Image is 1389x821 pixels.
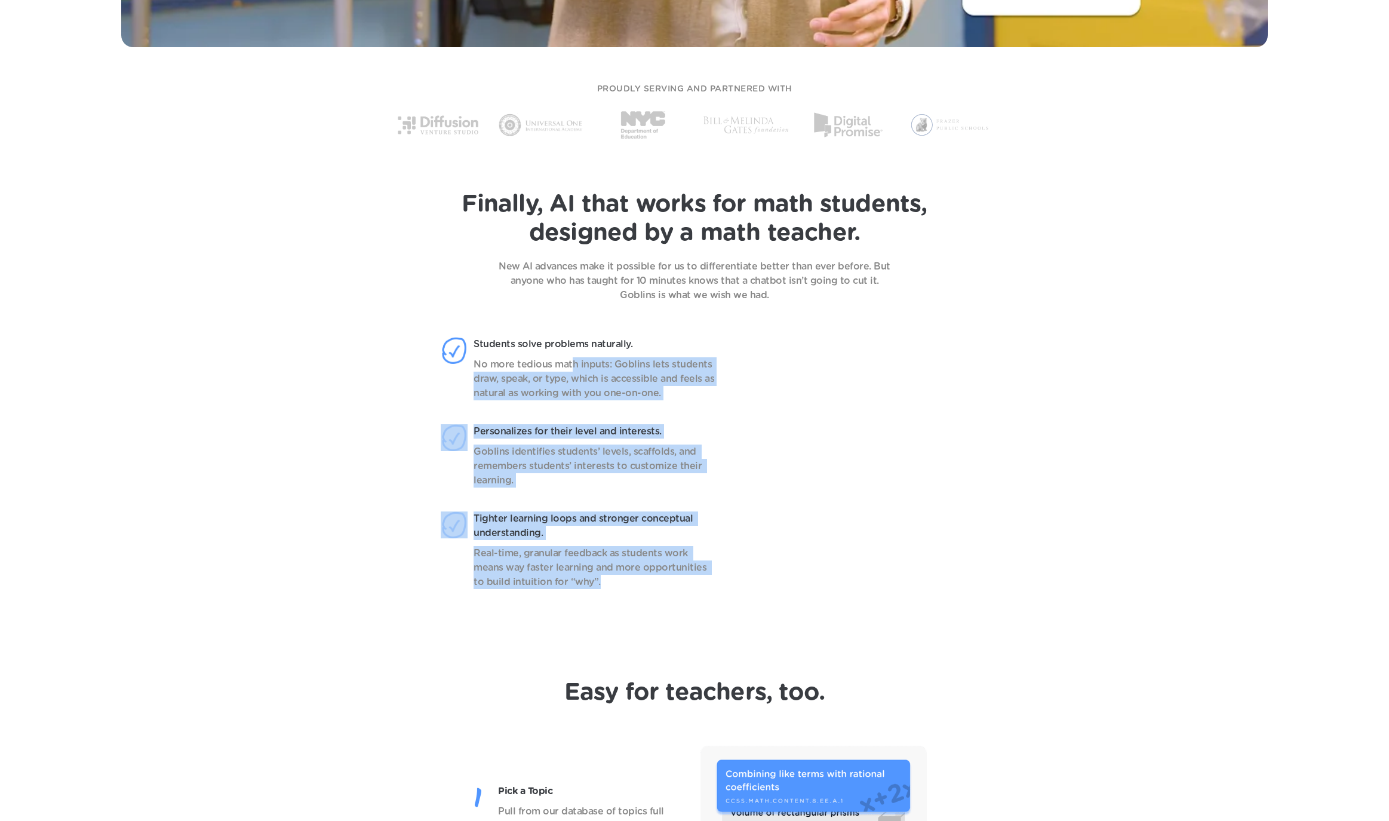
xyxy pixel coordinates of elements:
p: Pick a Topic [498,784,673,798]
p: New AI advances make it possible for us to differentiate better than ever before. But anyone who ... [485,259,904,302]
p: Students solve problems naturally. [474,337,717,351]
h1: Easy for teachers, too. [564,678,825,707]
p: Real-time, granular feedback as students work means way faster learning and more opportunities to... [474,546,717,589]
p: PROUDLY SERVING AND PARTNERED WITH [597,83,792,96]
span: Finally, AI that works for math students, [462,192,927,216]
p: Personalizes for their level and interests. [474,424,717,439]
span: designed by a math teacher. [529,221,860,245]
p: Tighter learning loops and stronger conceptual understanding. [474,511,717,540]
p: Goblins identifies students’ levels, scaffolds, and remembers students’ interests to customize th... [474,445,717,488]
p: No more tedious math inputs: Goblins lets students draw, speak, or type, which is accessible and ... [474,357,717,400]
